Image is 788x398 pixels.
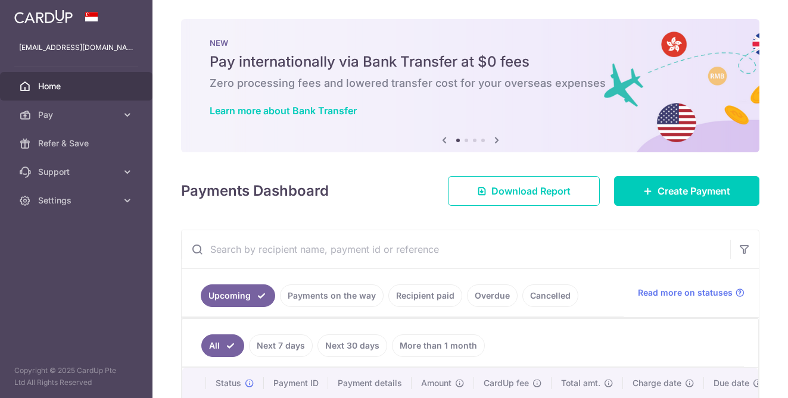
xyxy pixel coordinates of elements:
[181,180,329,202] h4: Payments Dashboard
[491,184,571,198] span: Download Report
[522,284,578,307] a: Cancelled
[638,287,733,299] span: Read more on statuses
[181,19,759,152] img: Bank transfer banner
[38,80,117,92] span: Home
[658,184,730,198] span: Create Payment
[467,284,518,307] a: Overdue
[638,287,745,299] a: Read more on statuses
[201,284,275,307] a: Upcoming
[614,176,759,206] a: Create Payment
[484,377,529,389] span: CardUp fee
[201,334,244,357] a: All
[19,42,133,54] p: [EMAIL_ADDRESS][DOMAIN_NAME]
[216,377,241,389] span: Status
[421,377,451,389] span: Amount
[249,334,313,357] a: Next 7 days
[210,52,731,71] h5: Pay internationally via Bank Transfer at $0 fees
[38,137,117,149] span: Refer & Save
[38,195,117,206] span: Settings
[38,109,117,121] span: Pay
[388,284,462,307] a: Recipient paid
[317,334,387,357] a: Next 30 days
[210,38,731,48] p: NEW
[280,284,384,307] a: Payments on the way
[633,377,681,389] span: Charge date
[448,176,600,206] a: Download Report
[210,76,731,90] h6: Zero processing fees and lowered transfer cost for your overseas expenses
[38,166,117,178] span: Support
[210,105,357,117] a: Learn more about Bank Transfer
[561,377,600,389] span: Total amt.
[14,10,73,24] img: CardUp
[714,377,749,389] span: Due date
[182,230,730,268] input: Search by recipient name, payment id or reference
[392,334,485,357] a: More than 1 month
